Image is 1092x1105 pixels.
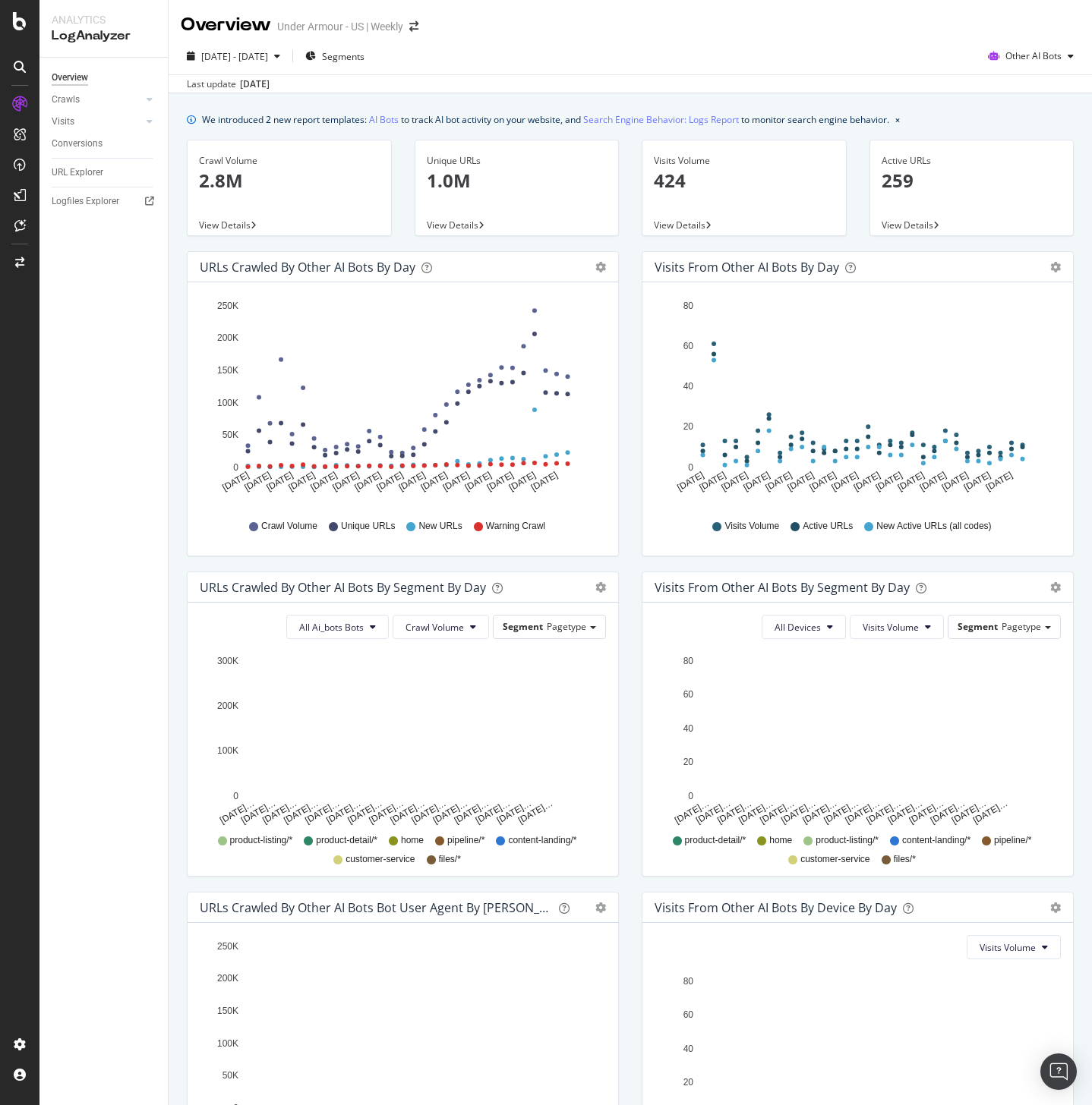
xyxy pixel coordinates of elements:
[485,470,516,493] text: [DATE]
[187,112,1074,127] div: info banner
[764,470,794,493] text: [DATE]
[958,620,998,633] span: Segment
[369,112,399,127] a: AI Bots
[439,853,461,866] span: files/*
[892,109,904,131] button: close banner
[261,520,317,533] span: Crawl Volume
[200,260,415,275] div: URLs Crawled by Other AI Bots by day
[595,902,606,913] div: gear
[800,853,869,866] span: customer-service
[940,470,970,493] text: [DATE]
[181,44,286,68] button: [DATE] - [DATE]
[401,834,424,847] span: home
[201,50,268,63] span: [DATE] - [DATE]
[52,194,119,209] div: Logfiles Explorer
[850,615,944,639] button: Visits Volume
[393,615,489,639] button: Crawl Volume
[286,470,317,493] text: [DATE]
[719,470,750,493] text: [DATE]
[409,21,418,32] div: arrow-right-arrow-left
[463,470,494,493] text: [DATE]
[52,114,74,130] div: Visits
[503,620,543,633] span: Segment
[508,834,576,847] span: content-landing/*
[397,470,428,493] text: [DATE]
[199,219,251,231] span: View Details
[683,1077,694,1088] text: 20
[683,656,694,666] text: 80
[529,470,560,493] text: [DATE]
[200,651,601,827] svg: A chart.
[882,168,1062,194] p: 259
[375,470,406,493] text: [DATE]
[762,615,846,639] button: All Devices
[918,470,948,493] text: [DATE]
[419,470,450,493] text: [DATE]
[655,294,1056,505] svg: A chart.
[181,12,271,38] div: Overview
[655,900,897,915] div: Visits From Other AI Bots By Device By Day
[52,194,157,209] a: Logfiles Explorer
[683,422,694,433] text: 20
[980,941,1036,954] span: Visits Volume
[52,136,157,152] a: Conversions
[52,136,103,152] div: Conversions
[697,470,727,493] text: [DATE]
[309,470,339,493] text: [DATE]
[688,462,693,473] text: 0
[808,470,838,493] text: [DATE]
[353,470,383,493] text: [DATE]
[654,154,835,168] div: Visits Volume
[1005,49,1062,62] span: Other AI Bots
[1040,1053,1077,1090] div: Open Intercom Messenger
[994,834,1031,847] span: pipeline/*
[286,615,389,639] button: All Ai_bots Bots
[52,70,88,86] div: Overview
[486,520,545,533] span: Warning Crawl
[223,430,238,440] text: 50K
[217,301,238,311] text: 250K
[202,112,889,127] div: We introduced 2 new report templates: to track AI bot activity on your website, and to monitor se...
[341,520,395,533] span: Unique URLs
[264,470,295,493] text: [DATE]
[299,621,364,634] span: All Ai_bots Bots
[654,168,835,194] p: 424
[655,260,839,275] div: Visits from Other AI Bots by day
[683,1044,694,1054] text: 40
[1050,262,1061,272] div: gear
[427,154,608,168] div: Unique URLs
[683,976,694,987] text: 80
[683,301,694,311] text: 80
[683,689,694,700] text: 60
[655,580,910,595] div: Visits from Other AI Bots By Segment By Day
[316,834,377,847] span: product-detail/*
[200,580,486,595] div: URLs Crawled by Other AI Bots By Segment By Day
[507,470,538,493] text: [DATE]
[220,470,251,493] text: [DATE]
[683,381,694,392] text: 40
[741,470,772,493] text: [DATE]
[984,470,1015,493] text: [DATE]
[217,365,238,376] text: 150K
[874,470,904,493] text: [DATE]
[852,470,882,493] text: [DATE]
[786,470,816,493] text: [DATE]
[223,1070,238,1081] text: 50K
[217,398,238,408] text: 100K
[233,791,238,801] text: 0
[447,834,484,847] span: pipeline/*
[876,520,991,533] span: New Active URLs (all codes)
[217,974,238,984] text: 200K
[683,341,694,351] text: 60
[230,834,293,847] span: product-listing/*
[299,44,371,68] button: Segments
[199,154,380,168] div: Crawl Volume
[52,165,157,181] a: URL Explorer
[200,900,553,915] div: URLs Crawled by Other AI Bots bot User Agent By [PERSON_NAME]
[583,112,739,127] a: Search Engine Behavior: Logs Report
[187,77,270,91] div: Last update
[242,470,273,493] text: [DATE]
[217,700,238,711] text: 200K
[769,834,792,847] span: home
